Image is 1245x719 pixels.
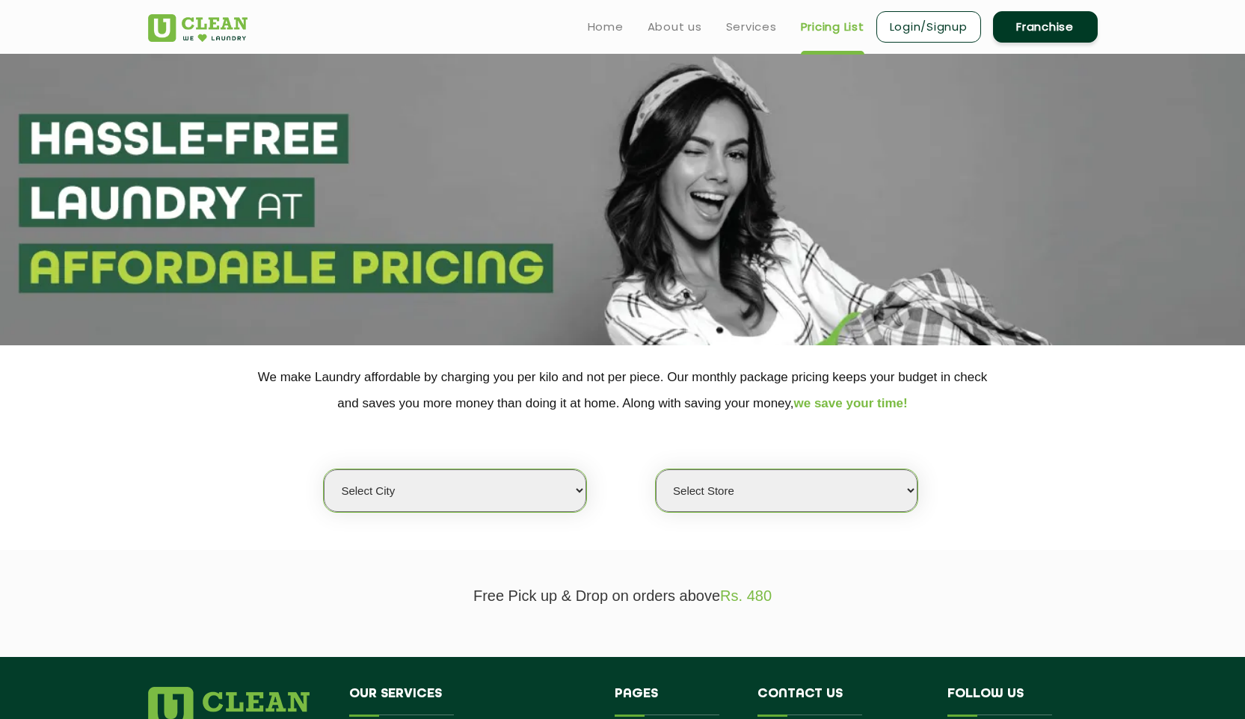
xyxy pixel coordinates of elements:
a: About us [648,18,702,36]
h4: Contact us [757,687,925,715]
h4: Our Services [349,687,593,715]
p: Free Pick up & Drop on orders above [148,587,1098,605]
a: Pricing List [801,18,864,36]
a: Login/Signup [876,11,981,43]
a: Services [726,18,777,36]
a: Home [588,18,624,36]
p: We make Laundry affordable by charging you per kilo and not per piece. Our monthly package pricin... [148,364,1098,416]
h4: Follow us [947,687,1079,715]
span: Rs. 480 [720,587,772,604]
a: Franchise [993,11,1098,43]
span: we save your time! [794,396,908,410]
h4: Pages [615,687,735,715]
img: UClean Laundry and Dry Cleaning [148,14,248,42]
